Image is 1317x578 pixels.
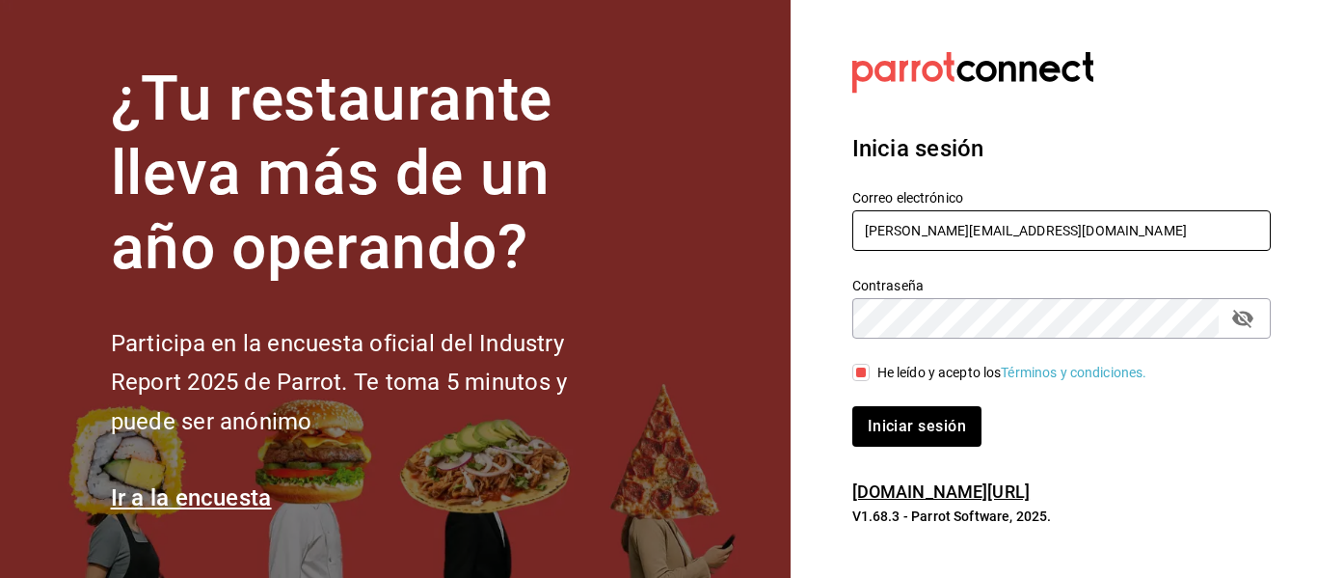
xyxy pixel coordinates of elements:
a: [DOMAIN_NAME][URL] [852,482,1030,502]
h1: ¿Tu restaurante lleva más de un año operando? [111,63,632,285]
div: He leído y acepto los [877,363,1147,383]
h2: Participa en la encuesta oficial del Industry Report 2025 de Parrot. Te toma 5 minutos y puede se... [111,324,632,442]
a: Términos y condiciones. [1001,365,1146,380]
a: Ir a la encuesta [111,484,272,511]
label: Correo electrónico [852,191,1271,205]
p: V1.68.3 - Parrot Software, 2025. [852,507,1271,526]
button: passwordField [1226,302,1259,335]
h3: Inicia sesión [852,131,1271,166]
input: Ingresa tu correo electrónico [852,210,1271,251]
label: Contraseña [852,279,1271,292]
button: Iniciar sesión [852,406,981,447]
